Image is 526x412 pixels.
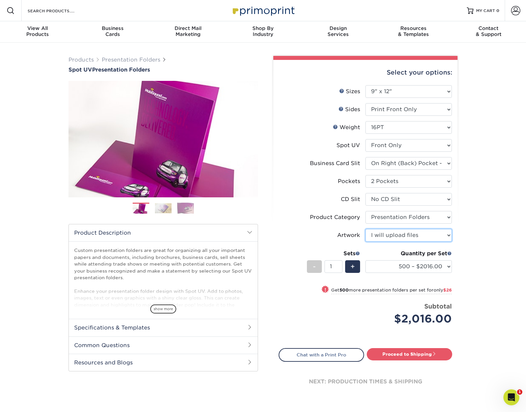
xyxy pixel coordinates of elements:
[341,195,360,203] div: CD Slit
[476,8,495,14] span: MY CART
[451,25,526,37] div: & Support
[339,288,349,293] strong: 500
[301,21,376,43] a: DesignServices
[68,67,258,73] h1: Presentation Folders
[517,389,522,395] span: 1
[69,224,258,241] h2: Product Description
[301,25,376,37] div: Services
[336,141,360,149] div: Spot UV
[451,25,526,31] span: Contact
[230,3,296,18] img: Primoprint
[503,389,519,405] iframe: Intercom live chat
[68,57,94,63] a: Products
[155,203,172,213] img: Presentation Folders 02
[339,88,360,96] div: Sizes
[313,262,316,272] span: -
[365,250,452,258] div: Quantity per Set
[338,105,360,113] div: Sides
[337,231,360,239] div: Artwork
[150,21,225,43] a: Direct MailMarketing
[279,362,452,402] div: next: production times & shipping
[69,354,258,371] h2: Resources and Blogs
[74,247,252,349] p: Custom presentation folders are great for organizing all your important papers and documents, inc...
[279,60,452,85] div: Select your options:
[68,67,258,73] a: Spot UVPresentation Folders
[367,348,452,360] a: Proceed to Shipping
[133,203,149,215] img: Presentation Folders 01
[370,311,452,327] div: $2,016.00
[69,336,258,354] h2: Common Questions
[434,288,452,293] span: only
[150,25,225,31] span: Direct Mail
[307,250,360,258] div: Sets
[68,74,258,205] img: Spot UV 01
[424,303,452,310] strong: Subtotal
[75,25,150,37] div: Cards
[75,25,150,31] span: Business
[301,25,376,31] span: Design
[310,213,360,221] div: Product Category
[376,25,451,37] div: & Templates
[496,8,499,13] span: 0
[350,262,355,272] span: +
[68,67,92,73] span: Spot UV
[279,348,364,361] a: Chat with a Print Pro
[310,159,360,167] div: Business Card Slit
[376,21,451,43] a: Resources& Templates
[331,288,452,294] small: Get more presentation folders per set for
[325,286,326,293] span: !
[376,25,451,31] span: Resources
[177,202,194,214] img: Presentation Folders 03
[2,392,57,410] iframe: Google Customer Reviews
[225,21,301,43] a: Shop ByIndustry
[338,177,360,185] div: Pockets
[150,305,176,313] span: show more
[333,123,360,131] div: Weight
[225,25,301,37] div: Industry
[27,7,92,15] input: SEARCH PRODUCTS.....
[150,25,225,37] div: Marketing
[69,319,258,336] h2: Specifications & Templates
[75,21,150,43] a: BusinessCards
[443,288,452,293] span: $26
[102,57,160,63] a: Presentation Folders
[225,25,301,31] span: Shop By
[451,21,526,43] a: Contact& Support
